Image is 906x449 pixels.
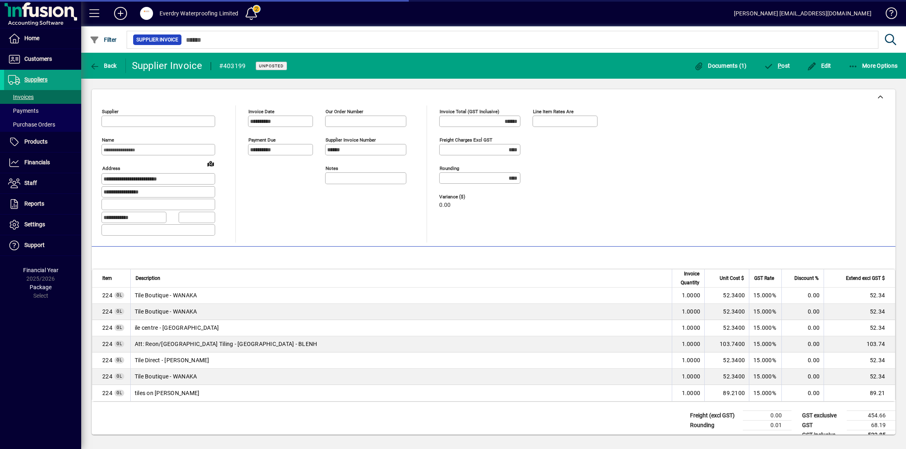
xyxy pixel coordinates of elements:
span: Discount % [794,274,819,283]
span: GST Rate [754,274,774,283]
span: Purchase Orders [8,121,55,128]
td: 15.000% [749,352,781,369]
span: GL [116,374,122,378]
td: 1.0000 [672,352,704,369]
span: Direct Freight Local [102,340,112,348]
a: Invoices [4,90,81,104]
td: 89.2100 [704,385,749,401]
span: Staff [24,180,37,186]
span: ost [764,62,790,69]
button: Profile [134,6,160,21]
td: 1.0000 [672,336,704,352]
a: Staff [4,173,81,193]
td: GST exclusive [798,410,847,420]
td: 15.000% [749,369,781,385]
span: Support [24,242,45,248]
td: 1.0000 [672,304,704,320]
span: Back [90,62,117,69]
td: 0.01 [743,420,792,430]
span: More Options [848,62,898,69]
app-page-header-button: Back [81,58,126,73]
span: Description [136,274,160,283]
span: Settings [24,221,45,228]
button: Back [88,58,119,73]
span: Customers [24,56,52,62]
a: Customers [4,49,81,69]
a: Purchase Orders [4,118,81,131]
span: GL [116,309,122,314]
td: 52.34 [824,369,895,385]
td: 15.000% [749,336,781,352]
a: Home [4,28,81,49]
span: Invoices [8,94,34,100]
td: Tile Boutique - WANAKA [130,304,672,320]
span: Direct Freight Local [102,372,112,380]
span: Reports [24,200,44,207]
td: 52.34 [824,352,895,369]
td: 52.3400 [704,304,749,320]
td: 1.0000 [672,288,704,304]
td: Rounding [686,420,743,430]
td: 52.34 [824,304,895,320]
td: 0.00 [781,320,824,336]
span: Direct Freight Local [102,356,112,364]
mat-label: Payment due [248,137,276,143]
td: 0.00 [743,410,792,420]
button: Add [108,6,134,21]
button: Filter [88,32,119,47]
td: 1.0000 [672,385,704,401]
button: Edit [805,58,833,73]
span: Financials [24,159,50,165]
a: Settings [4,215,81,235]
td: 522.85 [847,430,895,440]
a: Knowledge Base [880,2,896,28]
span: Variance ($) [439,194,488,200]
span: Documents (1) [694,62,747,69]
a: Products [4,132,81,152]
td: 1.0000 [672,320,704,336]
span: P [778,62,781,69]
button: Documents (1) [692,58,749,73]
td: 52.3400 [704,320,749,336]
span: Edit [807,62,831,69]
mat-label: Freight charges excl GST [440,137,492,143]
span: Supplier Invoice [136,36,178,44]
span: Extend excl GST $ [846,274,885,283]
mat-label: Invoice Total (GST inclusive) [440,109,499,114]
td: 103.74 [824,336,895,352]
td: ile centre - [GEOGRAPHIC_DATA] [130,320,672,336]
span: Unit Cost $ [720,274,744,283]
span: GL [116,325,122,330]
td: 15.000% [749,320,781,336]
td: 52.3400 [704,288,749,304]
div: #403199 [219,60,246,73]
span: Invoice Quantity [677,269,699,287]
a: Financials [4,153,81,173]
button: More Options [846,58,900,73]
td: tiles on [PERSON_NAME] [130,385,672,401]
td: 52.3400 [704,352,749,369]
span: GL [116,391,122,395]
td: 15.000% [749,288,781,304]
td: 15.000% [749,385,781,401]
span: Suppliers [24,76,47,83]
span: Financial Year [23,267,58,273]
mat-label: Name [102,137,114,143]
span: Unposted [259,63,284,69]
mat-label: Our order number [326,109,363,114]
div: [PERSON_NAME] [EMAIL_ADDRESS][DOMAIN_NAME] [734,7,871,20]
td: 454.66 [847,410,895,420]
td: GST inclusive [798,430,847,440]
td: Tile Boutique - WANAKA [130,288,672,304]
a: Support [4,235,81,256]
td: Freight (excl GST) [686,410,743,420]
td: 0.00 [781,385,824,401]
td: Tile Boutique - WANAKA [130,369,672,385]
mat-label: Rounding [440,165,459,171]
div: Supplier Invoice [132,59,203,72]
a: View on map [204,157,217,170]
span: GL [116,342,122,346]
td: Att: Reon/[GEOGRAPHIC_DATA] Tiling - [GEOGRAPHIC_DATA] - BLENH [130,336,672,352]
td: 52.34 [824,288,895,304]
td: 0.00 [781,369,824,385]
